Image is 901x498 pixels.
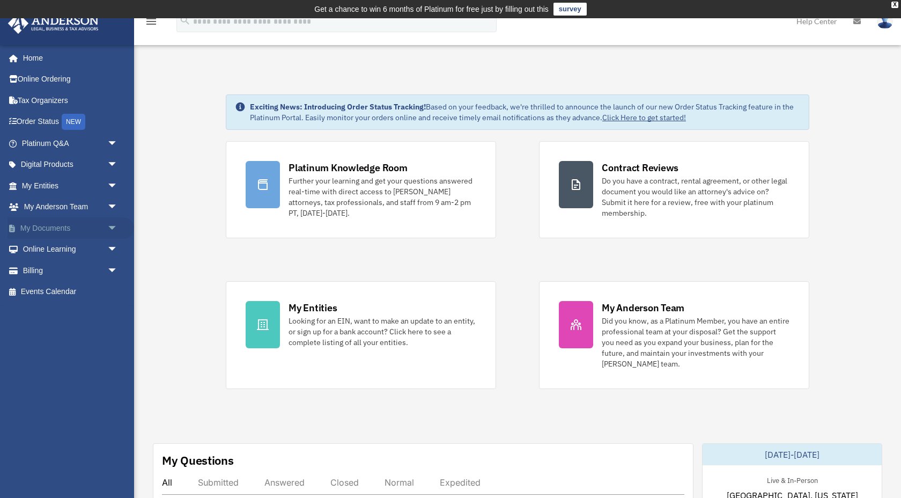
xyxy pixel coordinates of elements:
a: Platinum Q&Aarrow_drop_down [8,133,134,154]
div: close [891,2,898,8]
a: My Anderson Team Did you know, as a Platinum Member, you have an entire professional team at your... [539,281,809,389]
span: arrow_drop_down [107,175,129,197]
a: survey [553,3,587,16]
div: Live & In-Person [758,474,826,485]
a: Events Calendar [8,281,134,303]
a: Billingarrow_drop_down [8,260,134,281]
a: Online Learningarrow_drop_down [8,239,134,260]
a: My Entitiesarrow_drop_down [8,175,134,196]
div: My Anderson Team [602,301,684,314]
div: Did you know, as a Platinum Member, you have an entire professional team at your disposal? Get th... [602,316,789,369]
div: My Questions [162,452,234,468]
span: arrow_drop_down [107,239,129,261]
span: arrow_drop_down [107,196,129,218]
a: Click Here to get started! [602,113,686,122]
div: Platinum Knowledge Room [289,161,408,174]
a: My Entities Looking for an EIN, want to make an update to an entity, or sign up for a bank accoun... [226,281,496,389]
div: Looking for an EIN, want to make an update to an entity, or sign up for a bank account? Click her... [289,316,476,348]
a: My Anderson Teamarrow_drop_down [8,196,134,218]
div: Get a chance to win 6 months of Platinum for free just by filling out this [314,3,549,16]
strong: Exciting News: Introducing Order Status Tracking! [250,102,426,112]
div: Answered [264,477,305,488]
span: arrow_drop_down [107,154,129,176]
div: Normal [385,477,414,488]
div: My Entities [289,301,337,314]
div: Further your learning and get your questions answered real-time with direct access to [PERSON_NAM... [289,175,476,218]
a: Online Ordering [8,69,134,90]
div: Based on your feedback, we're thrilled to announce the launch of our new Order Status Tracking fe... [250,101,800,123]
a: Digital Productsarrow_drop_down [8,154,134,175]
a: menu [145,19,158,28]
a: Order StatusNEW [8,111,134,133]
a: Contract Reviews Do you have a contract, rental agreement, or other legal document you would like... [539,141,809,238]
i: menu [145,15,158,28]
div: Expedited [440,477,481,488]
img: Anderson Advisors Platinum Portal [5,13,102,34]
span: arrow_drop_down [107,217,129,239]
div: Contract Reviews [602,161,678,174]
a: Platinum Knowledge Room Further your learning and get your questions answered real-time with dire... [226,141,496,238]
a: My Documentsarrow_drop_down [8,217,134,239]
div: NEW [62,114,85,130]
div: All [162,477,172,488]
div: [DATE]-[DATE] [703,444,882,465]
a: Home [8,47,129,69]
img: User Pic [877,13,893,29]
span: arrow_drop_down [107,260,129,282]
div: Submitted [198,477,239,488]
div: Do you have a contract, rental agreement, or other legal document you would like an attorney's ad... [602,175,789,218]
i: search [179,14,191,26]
span: arrow_drop_down [107,133,129,155]
div: Closed [330,477,359,488]
a: Tax Organizers [8,90,134,111]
